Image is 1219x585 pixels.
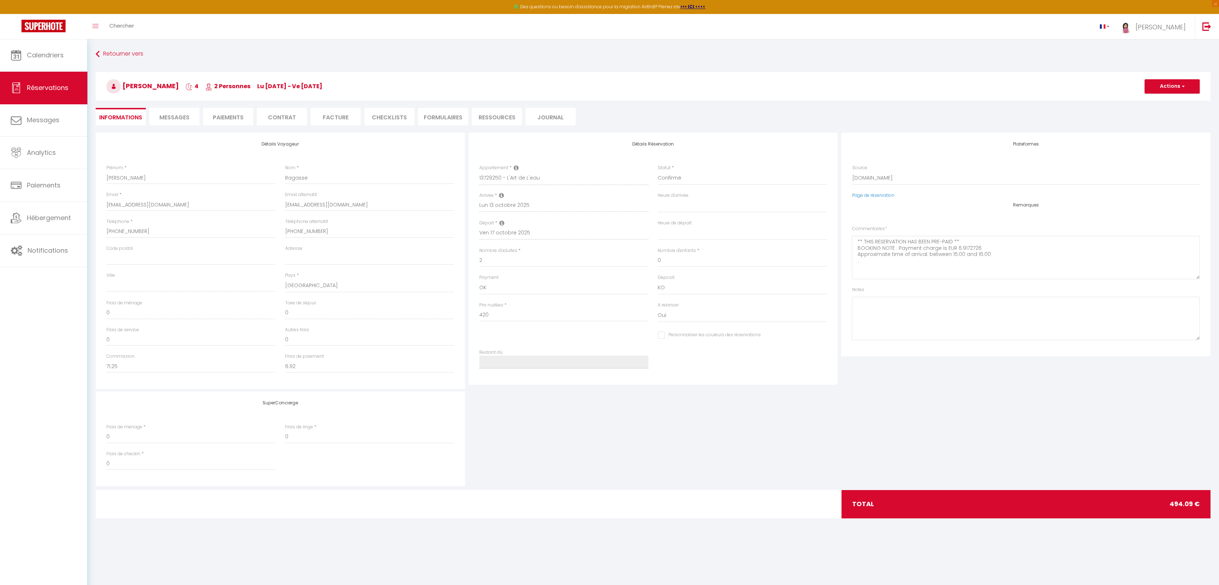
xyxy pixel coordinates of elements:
[1144,79,1200,94] button: Actions
[658,302,679,309] label: A relancer
[285,218,328,225] label: Téléphone alternatif
[285,165,295,171] label: Nom
[106,400,454,405] h4: SuperConcierge
[257,108,307,125] li: Contrat
[106,191,118,198] label: Email
[27,115,59,124] span: Messages
[285,191,317,198] label: Email alternatif
[852,203,1200,208] h4: Remarques
[285,353,323,360] label: Frais de paiement
[27,181,61,190] span: Paiements
[106,165,123,171] label: Prénom
[285,245,302,252] label: Adresse
[311,108,361,125] li: Facture
[364,108,414,125] li: CHECKLISTS
[658,220,692,227] label: Heure de départ
[96,108,146,125] li: Informations
[658,274,675,281] label: Deposit
[106,300,142,306] label: Frais de ménage
[680,4,705,10] a: >>> ICI <<<<
[27,83,68,92] span: Réservations
[525,108,576,125] li: Journal
[104,14,139,39] a: Chercher
[96,48,1210,61] a: Retourner vers
[479,274,499,281] label: Payment
[479,220,494,227] label: Départ
[1115,14,1195,39] a: ... [PERSON_NAME]
[852,165,867,171] label: Source
[106,81,179,90] span: [PERSON_NAME]
[285,424,313,431] label: Frais de linge
[852,142,1200,147] h4: Plateformes
[658,165,671,171] label: Statut
[285,327,309,333] label: Autres frais
[205,82,250,90] span: 2 Personnes
[472,108,522,125] li: Ressources
[852,286,864,293] label: Notes
[852,225,887,232] label: Commentaires
[1170,499,1200,509] span: 494.09 €
[479,165,508,171] label: Appartement
[418,108,468,125] li: FORMULAIRES
[106,424,142,431] label: Frais de ménage
[186,82,198,90] span: 4
[841,490,1210,518] div: total
[27,148,56,157] span: Analytics
[106,218,129,225] label: Téléphone
[479,349,503,356] label: Restant dû
[106,245,133,252] label: Code postal
[479,247,517,254] label: Nombre d'adultes
[479,302,503,309] label: Prix nuitées
[106,272,115,279] label: Ville
[257,82,322,90] span: lu [DATE] - ve [DATE]
[21,20,66,32] img: Super Booking
[159,113,189,122] span: Messages
[106,327,139,333] label: Frais de service
[479,142,827,147] h4: Détails Réservation
[852,192,894,198] a: Page de réservation
[1136,23,1186,32] span: [PERSON_NAME]
[27,213,71,222] span: Hébergement
[27,51,64,60] span: Calendriers
[106,353,135,360] label: Commission
[106,142,454,147] h4: Détails Voyageur
[658,247,696,254] label: Nombre d'enfants
[203,108,253,125] li: Paiements
[1202,22,1211,31] img: logout
[479,192,494,199] label: Arrivée
[658,192,688,199] label: Heure d'arrivée
[1120,20,1131,34] img: ...
[109,22,134,29] span: Chercher
[28,246,68,255] span: Notifications
[285,272,295,279] label: Pays
[285,300,316,306] label: Taxe de séjour
[106,451,140,457] label: Frais de checkin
